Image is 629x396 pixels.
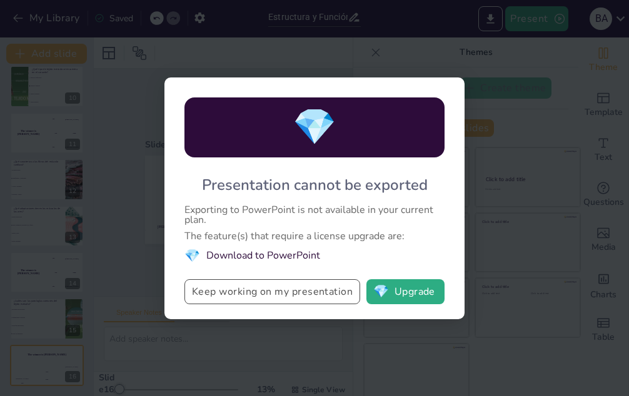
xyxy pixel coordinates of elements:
[366,279,445,304] button: diamondUpgrade
[184,247,445,264] li: Download to PowerPoint
[293,103,336,151] span: diamond
[373,285,389,298] span: diamond
[184,247,200,264] span: diamond
[184,205,445,225] div: Exporting to PowerPoint is not available in your current plan.
[202,175,428,195] div: Presentation cannot be exported
[184,231,445,241] div: The feature(s) that require a license upgrade are:
[184,279,360,304] button: Keep working on my presentation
